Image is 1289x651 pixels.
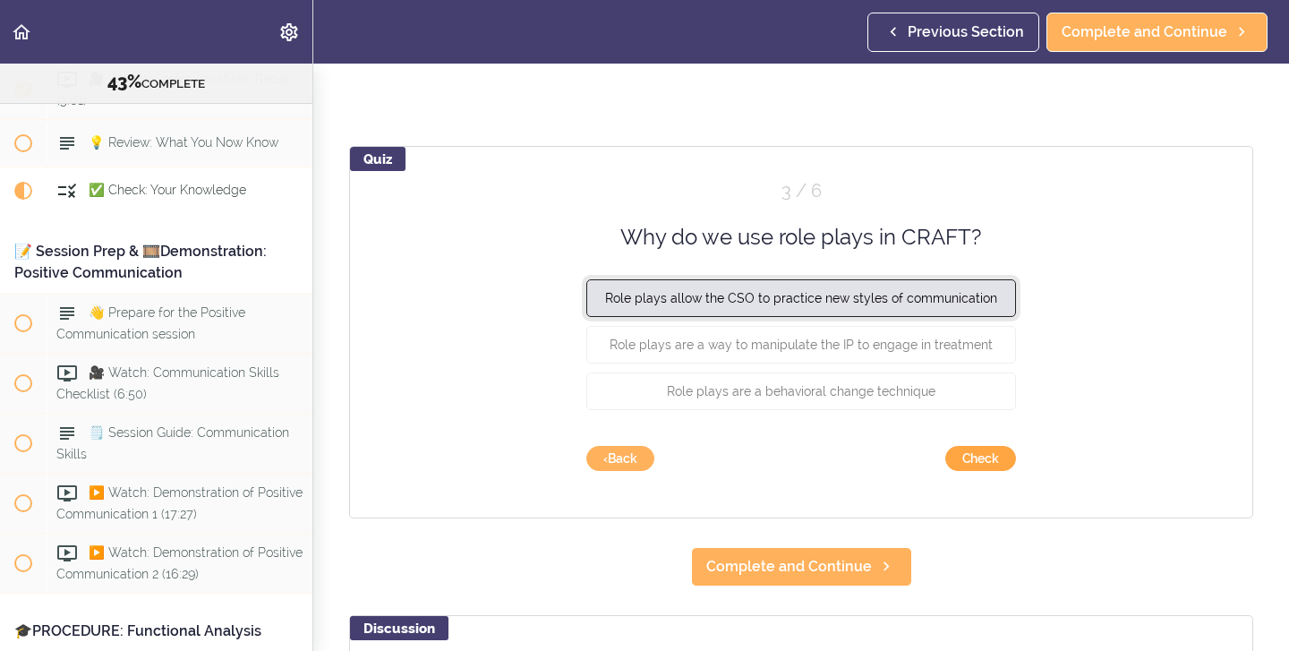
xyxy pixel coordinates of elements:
[586,446,654,471] button: go back
[706,556,872,578] span: Complete and Continue
[56,366,279,401] span: 🎥 Watch: Communication Skills Checklist (6:50)
[691,547,912,587] a: Complete and Continue
[908,21,1024,43] span: Previous Section
[1046,13,1268,52] a: Complete and Continue
[56,486,303,521] span: ▶️ Watch: Demonstration of Positive Communication 1 (17:27)
[605,291,997,305] span: Role plays allow the CSO to practice new styles of communication
[610,338,993,352] span: Role plays are a way to manipulate the IP to engage in treatment
[22,71,290,94] div: COMPLETE
[350,616,448,640] div: Discussion
[89,184,246,198] span: ✅ Check: Your Knowledge
[586,326,1016,364] button: Role plays are a way to manipulate the IP to engage in treatment
[586,178,1016,204] div: Question 3 out of 6
[278,21,300,43] svg: Settings Menu
[56,546,303,581] span: ▶️ Watch: Demonstration of Positive Communication 2 (16:29)
[350,147,405,171] div: Quiz
[586,279,1016,317] button: Role plays allow the CSO to practice new styles of communication
[89,136,278,150] span: 💡 Review: What You Now Know
[667,384,935,398] span: Role plays are a behavioral change technique
[867,13,1039,52] a: Previous Section
[542,222,1061,253] div: Why do we use role plays in CRAFT?
[945,446,1016,471] button: submit answer
[107,71,141,92] span: 43%
[1062,21,1227,43] span: Complete and Continue
[586,373,1016,410] button: Role plays are a behavioral change technique
[11,21,32,43] svg: Back to course curriculum
[56,426,289,461] span: 🗒️ Session Guide: Communication Skills
[56,306,245,341] span: 👋 Prepare for the Positive Communication session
